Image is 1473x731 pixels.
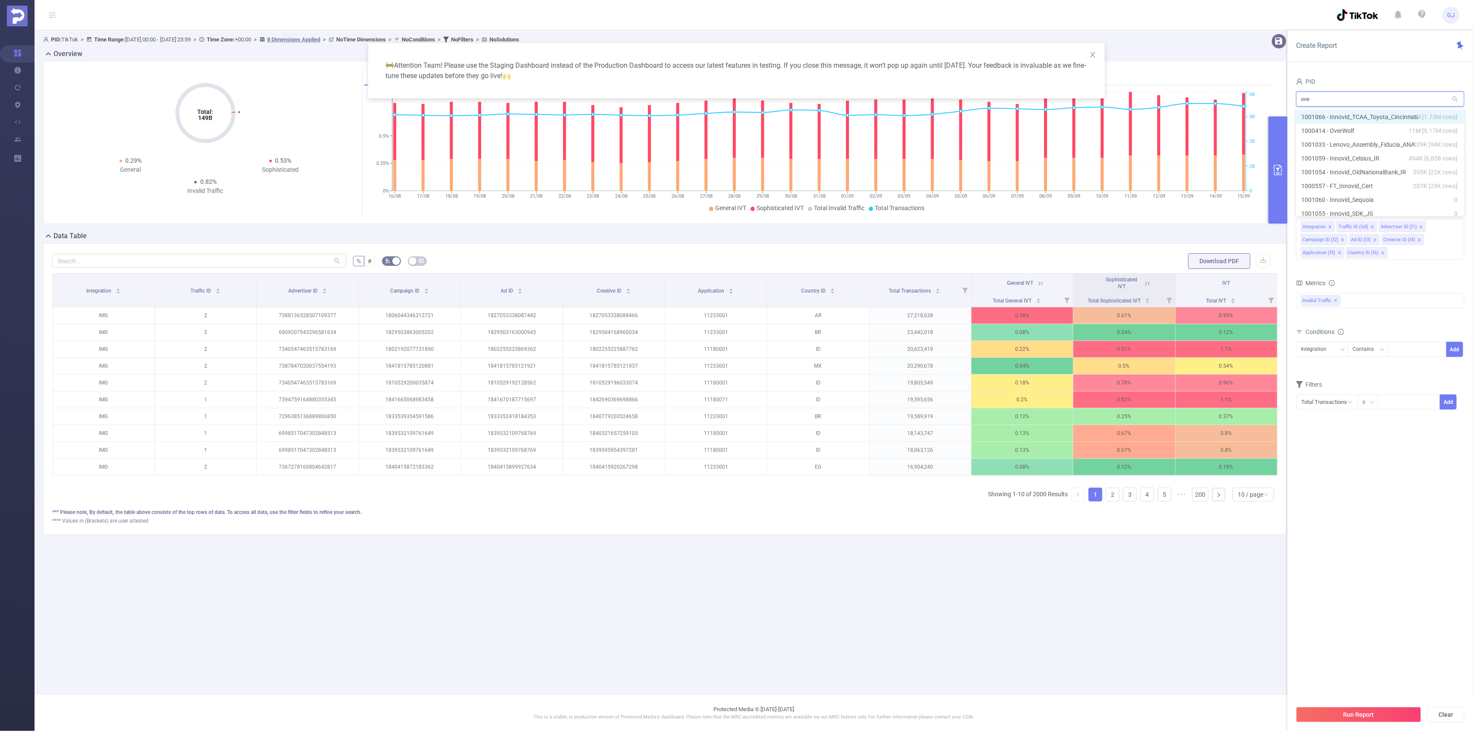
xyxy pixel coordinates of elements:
span: 494K [6,858 rows] [1409,154,1457,163]
div: Integration [1303,221,1326,233]
div: Creative ID (l4) [1383,234,1415,246]
span: highfive [502,72,511,80]
i: icon: close [1419,225,1423,230]
li: 1001055 - Innovid_SDK_JS [1296,207,1464,221]
i: icon: close [1328,225,1332,230]
li: 1001059 - Innovid_Celsius_IR [1296,151,1464,165]
i: icon: info-circle [1338,329,1344,335]
i: icon: down [1370,400,1375,406]
li: Creative ID (l4) [1382,234,1424,245]
span: 539K [94K rows] [1413,140,1457,149]
i: icon: close [1089,51,1096,58]
div: Country ID (l6) [1348,247,1378,258]
span: Create Report [1296,41,1337,50]
span: 395K [22K rows] [1413,167,1457,177]
span: 14M [1.73M rows] [1409,112,1457,122]
i: icon: close [1373,238,1377,243]
li: Country ID (l6) [1346,247,1388,258]
i: icon: close [1341,238,1345,243]
span: 11M [9.17M rows] [1409,126,1457,135]
li: 1001054 - Innovid_OldNationalBank_IR [1296,165,1464,179]
i: icon: close [1337,251,1342,256]
span: Metrics [1296,280,1325,287]
div: Contains [1353,342,1380,356]
li: Campaign ID (l2) [1301,234,1347,245]
i: icon: close [1381,251,1385,256]
li: 1000557 - FT_Innovid_Cert [1296,179,1464,193]
li: 1001066 - Innovid_TCAA_Toyota_Cincinnati [1296,110,1464,124]
i: icon: close [1370,225,1375,230]
i: icon: user [1296,78,1303,85]
div: Attention Team! Please use the Staging Dashboard instead of the Production Dashboard to access ou... [379,54,1094,88]
i: icon: down [1340,347,1345,353]
div: ≥ [1363,395,1372,409]
div: Campaign ID (l2) [1303,234,1338,246]
span: PID [1296,78,1315,85]
li: Integration [1301,221,1335,232]
span: Invalid Traffic [1301,295,1341,306]
i: icon: info-circle [1329,280,1335,286]
div: Ad ID (l3) [1351,234,1371,246]
button: Add [1446,342,1463,357]
span: warning [385,61,394,69]
button: Clear [1427,707,1464,722]
li: Traffic ID (tid) [1337,221,1377,232]
i: icon: down [1380,347,1385,353]
div: Integration [1301,342,1332,356]
span: ✕ [1334,296,1338,306]
span: 0 [1454,209,1457,218]
span: Conditions [1306,328,1344,335]
li: 1001060 - Innovid_Sequoia [1296,193,1464,207]
span: 0 [1454,195,1457,205]
div: Advertiser ID (l1) [1381,221,1417,233]
div: Traffic ID (tid) [1338,221,1368,233]
li: 1001033 - Lenovo_Assembly_Fiducia_ANA [1296,138,1464,151]
li: Application (l5) [1301,247,1344,258]
button: Add [1440,394,1457,410]
li: 1000414 - OverWolf [1296,124,1464,138]
div: Application (l5) [1303,247,1335,258]
i: icon: close [1417,238,1422,243]
button: Run Report [1296,707,1421,722]
span: 207K [23K rows] [1413,181,1457,191]
li: Advertiser ID (l1) [1379,221,1426,232]
li: Ad ID (l3) [1349,234,1380,245]
span: Filters [1296,381,1322,388]
button: Close [1081,43,1105,67]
